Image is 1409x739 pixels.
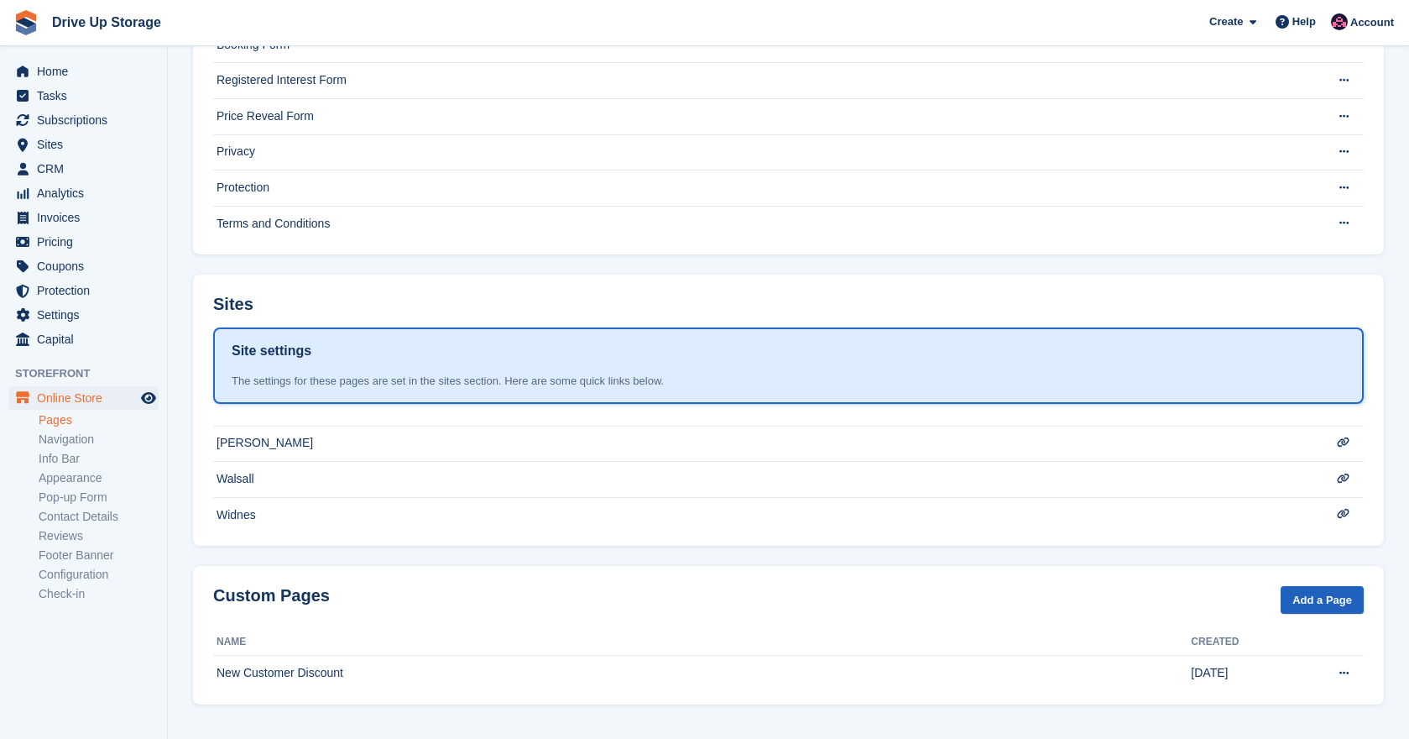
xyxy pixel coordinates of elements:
td: Terms and Conditions [213,206,1306,241]
td: Price Reveal Form [213,98,1306,134]
span: Analytics [37,181,138,205]
a: menu [8,303,159,327]
td: Privacy [213,134,1306,170]
span: Capital [37,328,138,351]
a: Add a Page [1281,586,1364,614]
span: Sites [37,133,138,156]
img: Will Google Ads [1331,13,1348,30]
span: CRM [37,157,138,181]
h2: Sites [213,295,253,314]
a: menu [8,328,159,351]
span: Home [37,60,138,83]
a: Reviews [39,528,159,544]
a: menu [8,181,159,205]
td: [DATE] [1191,656,1306,691]
th: Name [213,629,1191,656]
span: Pricing [37,230,138,254]
a: Footer Banner [39,548,159,563]
td: Walsall [213,462,1306,498]
a: Pages [39,412,159,428]
a: menu [8,157,159,181]
img: stora-icon-8386f47178a22dfd0bd8f6a31ec36ba5ce8667c1dd55bd0f319d3a0aa187defe.svg [13,10,39,35]
td: [PERSON_NAME] [213,426,1306,462]
a: menu [8,206,159,229]
span: Subscriptions [37,108,138,132]
span: Online Store [37,386,138,410]
a: Info Bar [39,451,159,467]
span: Tasks [37,84,138,107]
span: Storefront [15,365,167,382]
a: menu [8,108,159,132]
a: menu [8,230,159,254]
a: Configuration [39,567,159,583]
div: The settings for these pages are set in the sites section. Here are some quick links below. [232,373,1345,390]
a: Preview store [138,388,159,408]
a: Pop-up Form [39,490,159,506]
span: Coupons [37,254,138,278]
a: menu [8,254,159,278]
span: Account [1350,14,1394,31]
td: Registered Interest Form [213,63,1306,99]
span: Invoices [37,206,138,229]
a: Appearance [39,470,159,486]
th: Created [1191,629,1306,656]
a: Drive Up Storage [45,8,168,36]
a: menu [8,279,159,302]
td: New Customer Discount [213,656,1191,691]
a: Check-in [39,586,159,602]
a: Navigation [39,432,159,448]
span: Create [1209,13,1243,30]
a: menu [8,60,159,83]
h1: Site settings [232,341,311,361]
span: Help [1292,13,1316,30]
a: menu [8,84,159,107]
a: menu [8,386,159,410]
td: Protection [213,170,1306,207]
h2: Custom Pages [213,586,330,605]
td: Widnes [213,497,1306,532]
a: Contact Details [39,509,159,525]
a: menu [8,133,159,156]
span: Settings [37,303,138,327]
span: Protection [37,279,138,302]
